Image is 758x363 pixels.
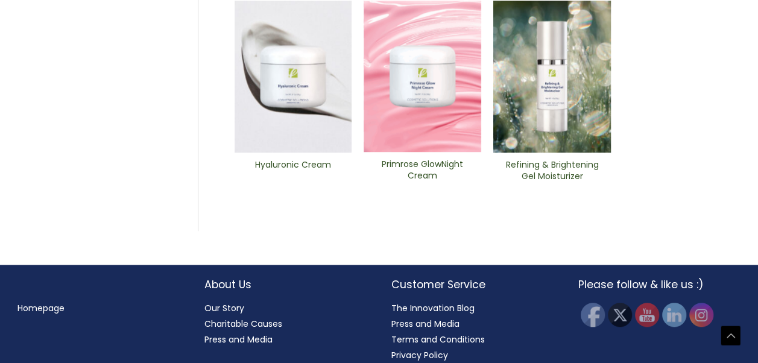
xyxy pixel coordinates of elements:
a: Press and Media [204,333,273,346]
h2: Please follow & like us :) [578,277,741,292]
h2: Hyaluronic Cream [244,159,341,182]
a: Refining & Brightening Gel Moisturizer [504,159,601,186]
img: Facebook [581,303,605,327]
h2: Primrose GlowNight Cream [374,159,471,181]
h2: Refining & Brightening Gel Moisturizer [504,159,601,182]
img: Primrose Glow Night Cream [364,1,481,152]
a: Privacy Policy [391,349,448,361]
img: Refining and Brightening Gel Moisturizer [493,1,611,153]
a: Hyaluronic Cream [244,159,341,186]
h2: About Us [204,277,367,292]
h2: Customer Service [391,277,554,292]
a: Charitable Causes [204,318,282,330]
img: Hyaluronic Cream [235,1,352,153]
a: Homepage [17,302,65,314]
a: Press and Media [391,318,460,330]
img: Twitter [608,303,632,327]
nav: Customer Service [391,300,554,363]
a: Terms and Conditions [391,333,485,346]
a: Primrose GlowNight Cream [374,159,471,186]
a: The Innovation Blog [391,302,475,314]
a: Our Story [204,302,244,314]
nav: Menu [17,300,180,316]
nav: About Us [204,300,367,347]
